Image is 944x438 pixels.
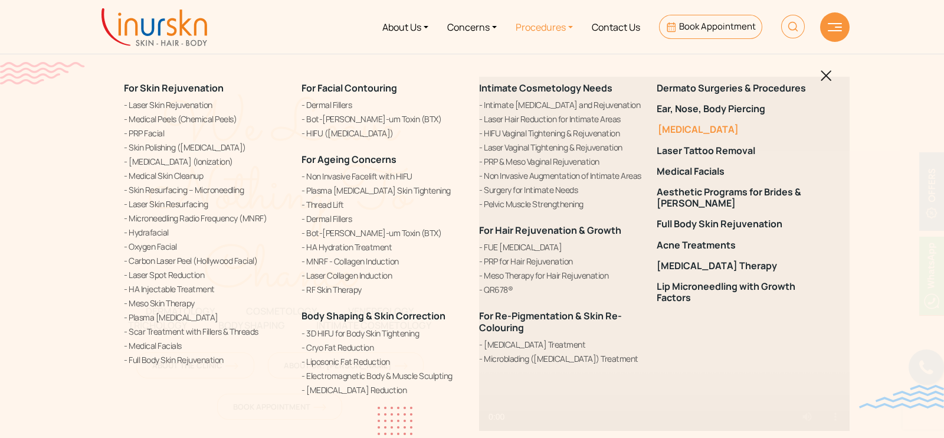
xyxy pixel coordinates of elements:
[101,8,207,46] img: inurskn-logo
[301,370,465,382] a: Electromagnetic Body & Muscle Sculpting
[124,297,287,309] a: Meso Skin Therapy
[301,283,465,296] a: RF Skin Therapy
[301,127,465,139] a: HIFU ([MEDICAL_DATA])
[124,184,287,196] a: Skin Resurfacing – Microneedling
[124,226,287,238] a: Hydrafacial
[479,283,643,296] a: QR678®
[124,155,287,168] a: [MEDICAL_DATA] (Ionization)
[657,145,820,156] a: Laser Tattoo Removal
[301,184,465,197] a: Plasma [MEDICAL_DATA] Skin Tightening
[124,325,287,338] a: Scar Treatment with Fillers & Threads
[479,255,643,267] a: PRP for Hair Rejuvenation
[479,169,643,182] a: Non Invasive Augmentation of Intimate Areas
[301,170,465,182] a: Non Invasive Facelift with HIFU
[301,81,397,94] a: For Facial Contouring
[657,218,820,230] a: Full Body Skin Rejuvenation
[124,198,287,210] a: Laser Skin Resurfacing
[479,198,643,210] a: Pelvic Muscle Strengthening
[479,184,643,196] a: Surgery for Intimate Needs
[479,127,643,139] a: HIFU Vaginal Tightening & Rejuvenation
[301,269,465,282] a: Laser Collagen Induction
[659,15,762,39] a: Book Appointment
[859,385,944,408] img: bluewave
[479,224,621,237] a: For Hair Rejuvenation & Growth
[124,254,287,267] a: Carbon Laser Peel (Hollywood Facial)
[828,23,842,31] img: hamLine.svg
[479,141,643,153] a: Laser Vaginal Tightening & Rejuvenation
[301,99,465,111] a: Dermal Fillers
[301,113,465,125] a: Bot-[PERSON_NAME]-um Toxin (BTX)
[479,155,643,168] a: PRP & Meso Vaginal Rejuvenation
[124,169,287,182] a: Medical Skin Cleanup
[301,227,465,239] a: Bot-[PERSON_NAME]-um Toxin (BTX)
[657,83,820,94] a: Dermato Surgeries & Procedures
[479,309,622,334] a: For Re-Pigmentation & Skin Re-Colouring
[124,81,224,94] a: For Skin Rejuvenation
[657,281,820,303] a: Lip Microneedling with Growth Factors
[582,5,650,49] a: Contact Us
[657,103,820,115] a: Ear, Nose, Body Piercing
[479,81,612,94] a: Intimate Cosmetology Needs
[479,113,643,125] a: Laser Hair Reduction for Intimate Areas
[124,269,287,281] a: Laser Spot Reduction
[438,5,506,49] a: Concerns
[301,341,465,354] a: Cryo Fat Reduction
[301,384,465,396] a: [MEDICAL_DATA] Reduction
[657,124,820,135] a: [MEDICAL_DATA]
[301,241,465,253] a: HA Hydration Treatment
[124,339,287,352] a: Medical Facials
[124,99,287,111] a: Laser Skin Rejuvenation
[124,311,287,323] a: Plasma [MEDICAL_DATA]
[657,187,820,209] a: Aesthetic Programs for Brides & [PERSON_NAME]
[301,309,445,322] a: Body Shaping & Skin Correction
[657,260,820,272] a: [MEDICAL_DATA] Therapy
[373,5,438,49] a: About Us
[479,352,643,365] a: Microblading ([MEDICAL_DATA]) Treatment
[821,70,832,81] img: blackclosed
[301,153,396,166] a: For Ageing Concerns
[124,212,287,224] a: Microneedling Radio Frequency (MNRF)
[781,15,805,38] img: HeaderSearch
[124,283,287,295] a: HA Injectable Treatment
[479,241,643,253] a: FUE [MEDICAL_DATA]
[124,240,287,253] a: Oxygen Facial
[124,113,287,125] a: Medical Peels (Chemical Peels)
[301,327,465,339] a: 3D HIFU for Body Skin Tightening
[479,269,643,282] a: Meso Therapy for Hair Rejuvenation
[301,255,465,267] a: MNRF - Collagen Induction
[657,240,820,251] a: Acne Treatments
[479,99,643,111] a: Intimate [MEDICAL_DATA] and Rejuvenation
[301,213,465,225] a: Dermal Fillers
[124,354,287,366] a: Full Body Skin Rejuvenation
[124,127,287,139] a: PRP Facial
[124,141,287,153] a: Skin Polishing ([MEDICAL_DATA])
[506,5,582,49] a: Procedures
[301,198,465,211] a: Thread Lift
[679,20,756,32] span: Book Appointment
[479,338,643,351] a: [MEDICAL_DATA] Treatment
[657,166,820,177] a: Medical Facials
[301,355,465,368] a: Liposonic Fat Reduction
